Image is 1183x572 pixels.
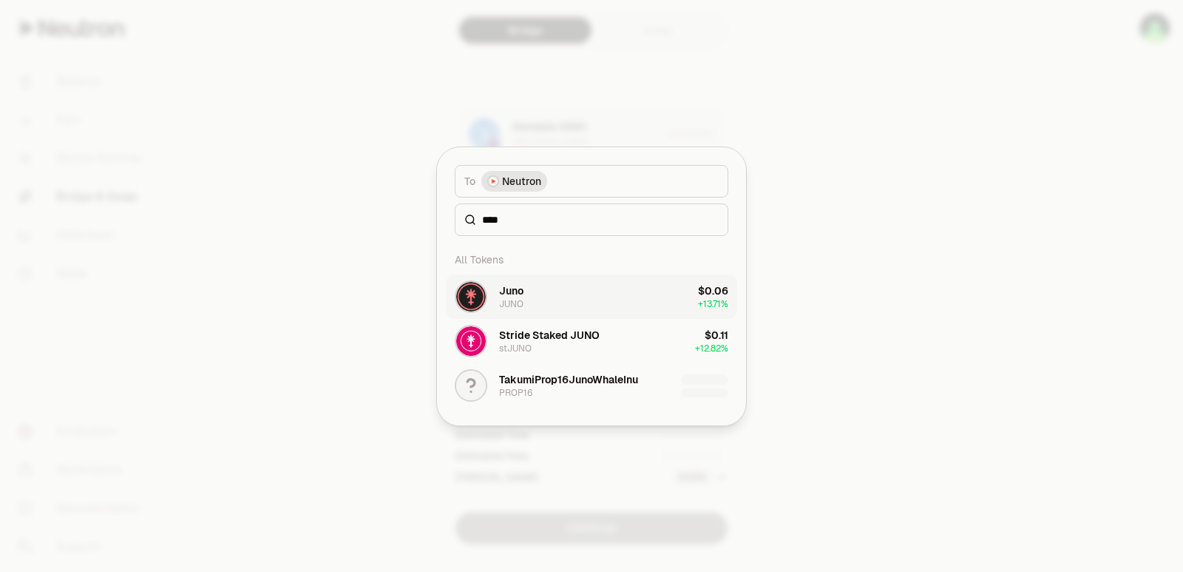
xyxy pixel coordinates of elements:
[446,363,737,408] button: TakumiProp16JunoWhaleInuPROP16
[499,298,523,310] div: JUNO
[455,165,728,198] button: ToNeutron LogoNeutron
[695,343,728,354] span: + 12.82%
[698,298,728,310] span: + 13.71%
[446,319,737,363] button: stJUNO LogoStride Staked JUNOstJUNO$0.11+12.82%
[499,328,600,343] div: Stride Staked JUNO
[464,174,475,189] span: To
[446,275,737,319] button: JUNO LogoJunoJUNO$0.06+13.71%
[489,177,498,186] img: Neutron Logo
[456,282,486,312] img: JUNO Logo
[705,328,728,343] div: $0.11
[499,387,532,399] div: PROP16
[446,245,737,275] div: All Tokens
[698,283,728,298] div: $0.06
[499,372,638,387] div: TakumiProp16JunoWhaleInu
[499,343,532,354] div: stJUNO
[502,174,541,189] span: Neutron
[456,326,486,356] img: stJUNO Logo
[499,283,523,298] div: Juno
